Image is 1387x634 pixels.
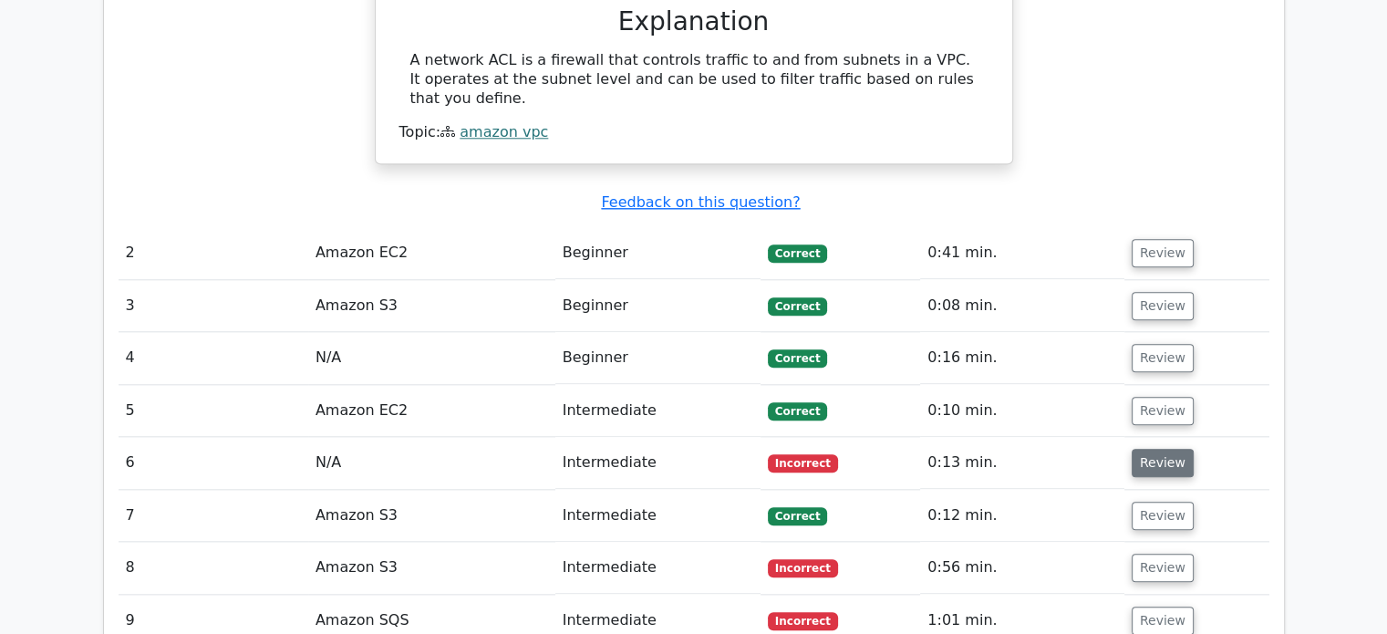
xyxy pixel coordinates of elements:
h3: Explanation [410,6,978,37]
td: 3 [119,280,308,332]
td: 0:10 min. [920,385,1124,437]
td: 0:41 min. [920,227,1124,279]
a: Feedback on this question? [601,193,800,211]
td: 7 [119,490,308,542]
td: Amazon S3 [308,280,555,332]
span: Incorrect [768,559,838,577]
td: N/A [308,332,555,384]
td: Amazon S3 [308,542,555,594]
td: 5 [119,385,308,437]
span: Correct [768,349,827,368]
a: amazon vpc [460,123,548,140]
td: Amazon S3 [308,490,555,542]
td: Intermediate [555,490,761,542]
span: Correct [768,297,827,316]
td: Intermediate [555,437,761,489]
td: N/A [308,437,555,489]
button: Review [1132,344,1194,372]
td: 0:16 min. [920,332,1124,384]
td: 0:12 min. [920,490,1124,542]
td: Intermediate [555,542,761,594]
td: 0:08 min. [920,280,1124,332]
td: 4 [119,332,308,384]
td: 0:56 min. [920,542,1124,594]
td: Beginner [555,332,761,384]
button: Review [1132,554,1194,582]
span: Incorrect [768,454,838,473]
div: Topic: [399,123,988,142]
td: 8 [119,542,308,594]
td: Beginner [555,227,761,279]
button: Review [1132,239,1194,267]
span: Correct [768,402,827,421]
button: Review [1132,449,1194,477]
span: Correct [768,507,827,525]
td: 6 [119,437,308,489]
button: Review [1132,397,1194,425]
td: Amazon EC2 [308,385,555,437]
td: 2 [119,227,308,279]
div: A network ACL is a firewall that controls traffic to and from subnets in a VPC. It operates at th... [410,51,978,108]
button: Review [1132,292,1194,320]
td: Beginner [555,280,761,332]
button: Review [1132,502,1194,530]
td: Intermediate [555,385,761,437]
td: 0:13 min. [920,437,1124,489]
span: Incorrect [768,612,838,630]
td: Amazon EC2 [308,227,555,279]
span: Correct [768,244,827,263]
